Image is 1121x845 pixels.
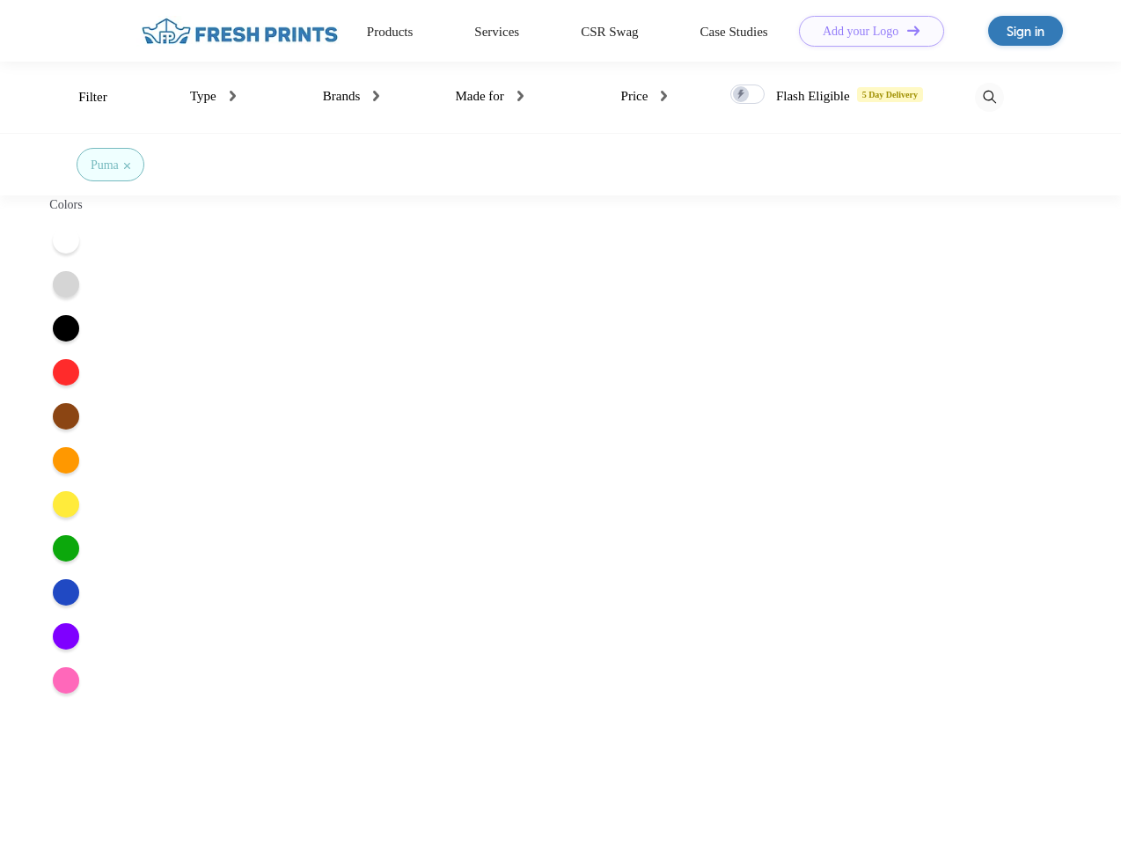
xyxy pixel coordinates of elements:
[33,195,100,214] div: Colors
[661,91,667,101] img: dropdown.png
[1007,21,1044,41] div: Sign in
[78,87,107,107] div: Filter
[988,16,1063,46] a: Sign in
[776,89,850,103] span: Flash Eligible
[857,87,923,102] span: 5 Day Delivery
[455,89,503,103] span: Made for
[230,91,236,101] img: dropdown.png
[581,25,638,39] a: CSR Swag
[517,91,524,101] img: dropdown.png
[907,26,920,35] img: DT
[124,163,130,169] img: filter_cancel.svg
[323,89,361,103] span: Brands
[367,25,414,39] a: Products
[373,91,379,101] img: dropdown.png
[190,89,216,103] span: Type
[621,89,648,103] span: Price
[136,16,343,47] img: fo%20logo%202.webp
[474,25,519,39] a: Services
[823,24,898,39] div: Add your Logo
[91,156,119,174] div: Puma
[975,83,1004,112] img: desktop_search.svg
